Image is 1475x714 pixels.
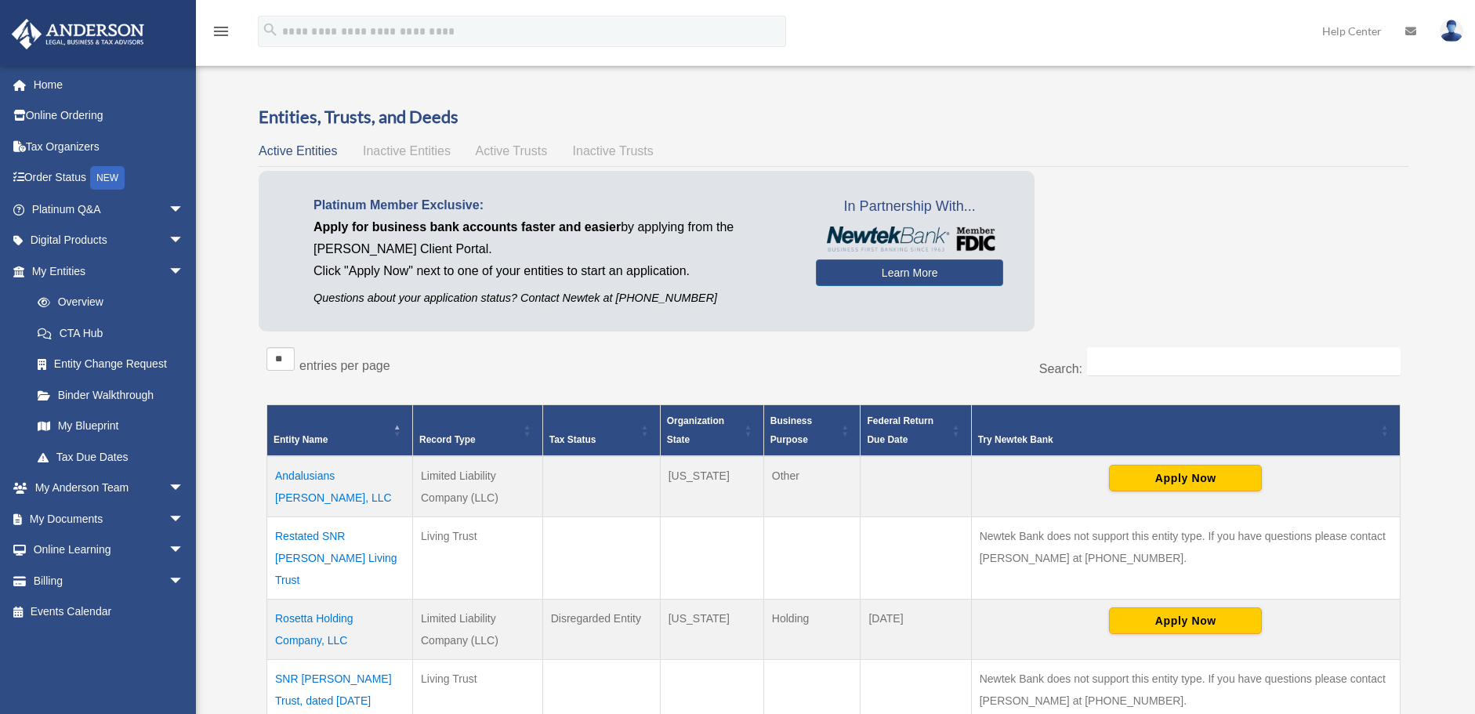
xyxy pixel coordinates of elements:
span: Inactive Trusts [573,144,654,158]
i: search [262,21,279,38]
a: My Documentsarrow_drop_down [11,503,208,535]
a: Platinum Q&Aarrow_drop_down [11,194,208,225]
a: Order StatusNEW [11,162,208,194]
span: Organization State [667,415,724,445]
h3: Entities, Trusts, and Deeds [259,105,1408,129]
td: [US_STATE] [660,600,763,660]
td: Rosetta Holding Company, LLC [267,600,413,660]
span: arrow_drop_down [169,225,200,257]
a: Tax Due Dates [22,441,200,473]
td: Living Trust [413,517,543,600]
i: menu [212,22,230,41]
td: Newtek Bank does not support this entity type. If you have questions please contact [PERSON_NAME]... [971,517,1400,600]
p: Questions about your application status? Contact Newtek at [PHONE_NUMBER] [313,288,792,308]
a: My Anderson Teamarrow_drop_down [11,473,208,504]
th: Try Newtek Bank : Activate to sort [971,405,1400,457]
span: Entity Name [274,434,328,445]
a: Overview [22,287,192,318]
span: Active Entities [259,144,337,158]
span: arrow_drop_down [169,256,200,288]
th: Entity Name: Activate to invert sorting [267,405,413,457]
a: Tax Organizers [11,131,208,162]
img: Anderson Advisors Platinum Portal [7,19,149,49]
a: menu [212,27,230,41]
a: Billingarrow_drop_down [11,565,208,596]
a: Entity Change Request [22,349,200,380]
td: Holding [763,600,861,660]
label: Search: [1039,362,1082,375]
span: In Partnership With... [816,194,1003,219]
span: arrow_drop_down [169,503,200,535]
td: Disregarded Entity [542,600,660,660]
a: Digital Productsarrow_drop_down [11,225,208,256]
td: Restated SNR [PERSON_NAME] Living Trust [267,517,413,600]
img: NewtekBankLogoSM.png [824,227,995,252]
th: Business Purpose: Activate to sort [763,405,861,457]
a: Online Ordering [11,100,208,132]
a: Binder Walkthrough [22,379,200,411]
p: by applying from the [PERSON_NAME] Client Portal. [313,216,792,260]
span: arrow_drop_down [169,565,200,597]
span: Apply for business bank accounts faster and easier [313,220,621,234]
p: Click "Apply Now" next to one of your entities to start an application. [313,260,792,282]
td: Andalusians [PERSON_NAME], LLC [267,456,413,517]
span: arrow_drop_down [169,473,200,505]
a: My Blueprint [22,411,200,442]
a: Home [11,69,208,100]
th: Organization State: Activate to sort [660,405,763,457]
a: Events Calendar [11,596,208,628]
img: User Pic [1440,20,1463,42]
td: [US_STATE] [660,456,763,517]
th: Federal Return Due Date: Activate to sort [861,405,971,457]
span: Federal Return Due Date [867,415,933,445]
div: Try Newtek Bank [978,430,1376,449]
td: Limited Liability Company (LLC) [413,600,543,660]
div: NEW [90,166,125,190]
a: Learn More [816,259,1003,286]
th: Record Type: Activate to sort [413,405,543,457]
a: My Entitiesarrow_drop_down [11,256,200,287]
span: Business Purpose [770,415,812,445]
span: Active Trusts [476,144,548,158]
button: Apply Now [1109,607,1262,634]
a: CTA Hub [22,317,200,349]
span: arrow_drop_down [169,194,200,226]
p: Platinum Member Exclusive: [313,194,792,216]
td: Other [763,456,861,517]
span: Record Type [419,434,476,445]
td: Limited Liability Company (LLC) [413,456,543,517]
td: [DATE] [861,600,971,660]
button: Apply Now [1109,465,1262,491]
a: Online Learningarrow_drop_down [11,535,208,566]
label: entries per page [299,359,390,372]
th: Tax Status: Activate to sort [542,405,660,457]
span: Tax Status [549,434,596,445]
span: Inactive Entities [363,144,451,158]
span: arrow_drop_down [169,535,200,567]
